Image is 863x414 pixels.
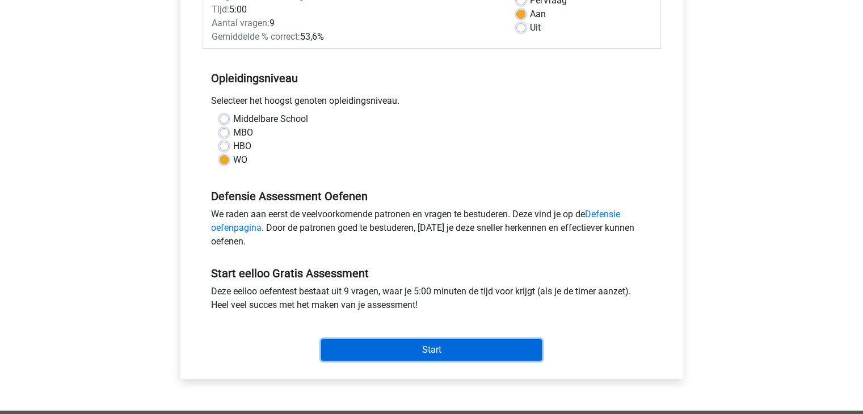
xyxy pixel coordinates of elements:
input: Start [321,339,542,361]
label: WO [233,153,247,167]
h5: Opleidingsniveau [211,67,652,90]
h5: Defensie Assessment Oefenen [211,189,652,203]
div: 9 [203,16,508,30]
label: HBO [233,140,251,153]
label: Aan [530,7,546,21]
div: 5:00 [203,3,508,16]
label: Uit [530,21,541,35]
div: 53,6% [203,30,508,44]
span: Tijd: [212,4,229,15]
div: Deze eelloo oefentest bestaat uit 9 vragen, waar je 5:00 minuten de tijd voor krijgt (als je de t... [203,285,661,316]
label: MBO [233,126,253,140]
div: We raden aan eerst de veelvoorkomende patronen en vragen te bestuderen. Deze vind je op de . Door... [203,208,661,253]
label: Middelbare School [233,112,308,126]
h5: Start eelloo Gratis Assessment [211,267,652,280]
div: Selecteer het hoogst genoten opleidingsniveau. [203,94,661,112]
span: Aantal vragen: [212,18,270,28]
span: Gemiddelde % correct: [212,31,300,42]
